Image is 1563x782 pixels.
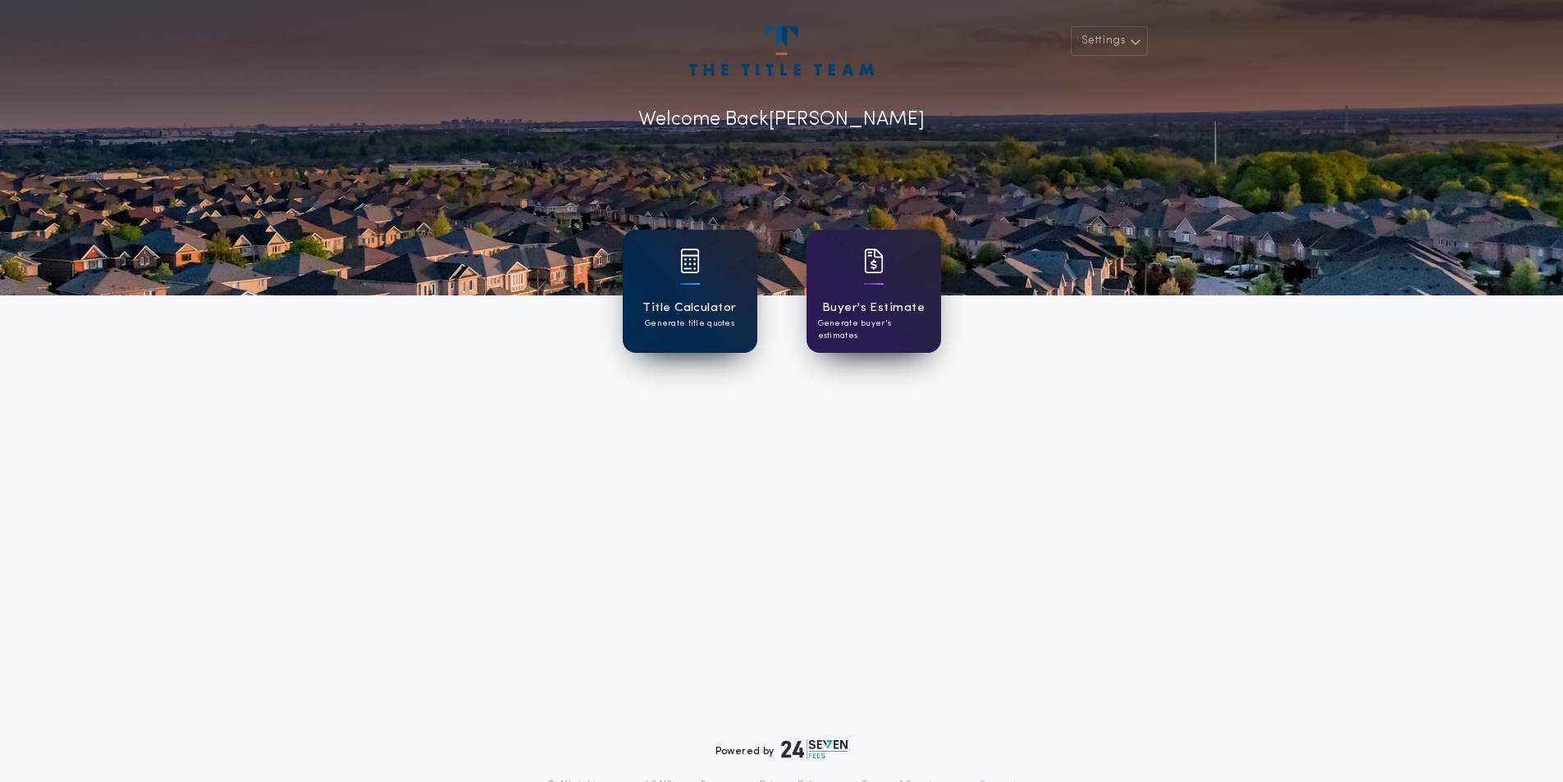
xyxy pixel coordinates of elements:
a: card iconBuyer's EstimateGenerate buyer's estimates [807,230,941,353]
h1: Buyer's Estimate [822,299,925,318]
img: account-logo [689,26,873,75]
img: logo [781,739,848,759]
p: Welcome Back [PERSON_NAME] [638,105,925,135]
div: Powered by [715,739,848,759]
p: Generate buyer's estimates [818,318,930,342]
p: Generate title quotes [645,318,734,330]
a: card iconTitle CalculatorGenerate title quotes [623,230,757,353]
button: Settings [1071,26,1148,56]
h1: Title Calculator [642,299,736,318]
img: card icon [864,249,884,273]
img: card icon [680,249,700,273]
